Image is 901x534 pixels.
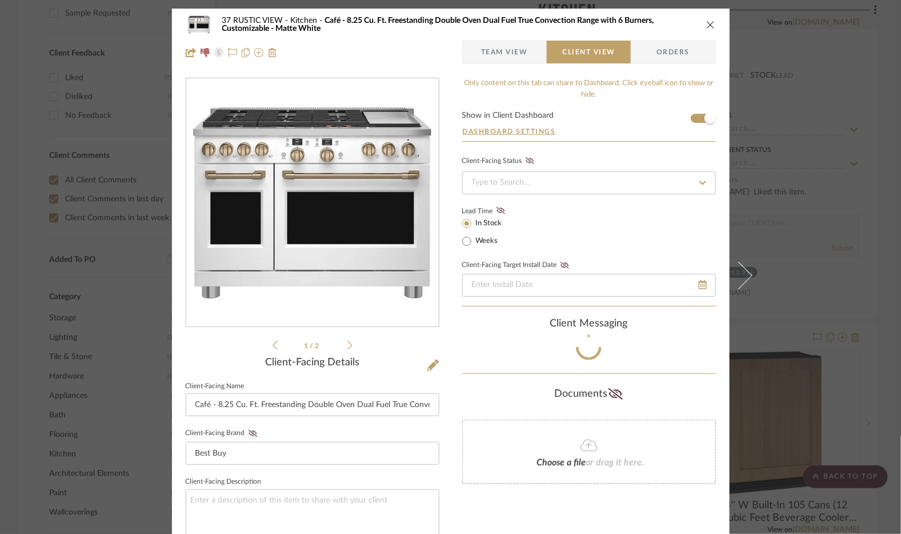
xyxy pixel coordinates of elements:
input: Type to Search… [462,172,716,194]
span: Client View [563,41,615,63]
label: Lead Time [462,206,521,216]
label: Client-Facing Description [186,479,262,485]
div: Documents [462,385,716,404]
input: Enter Install Date [462,274,716,297]
label: Weeks [474,236,498,246]
button: Client-Facing Brand [245,429,261,437]
img: Remove from project [268,48,277,57]
span: / [310,342,315,349]
button: Dashboard Settings [462,126,556,137]
img: 6bcae86a-1bfa-43d7-88c2-3bad47dd8bc2_436x436.jpg [193,79,431,327]
div: Client-Facing Details [186,357,439,369]
label: Client-Facing Name [186,384,245,389]
span: Café - 8.25 Cu. Ft. Freestanding Double Oven Dual Fuel True Convection Range with 6 Burners, Cust... [222,17,654,33]
img: 6bcae86a-1bfa-43d7-88c2-3bad47dd8bc2_48x40.jpg [186,13,213,36]
input: Enter Client-Facing Brand [186,442,439,465]
input: Enter Client-Facing Item Name [186,393,439,416]
span: 37 RUSTIC VIEW [222,17,291,25]
span: 2 [315,342,321,349]
span: Orders [644,41,702,63]
span: Team View [481,41,528,63]
span: Kitchen [291,17,325,25]
label: Client-Facing Brand [186,429,261,437]
span: Choose a file [537,458,586,467]
span: or drag it here. [586,458,644,467]
button: Lead Time [493,205,508,217]
div: Only content on this tab can share to Dashboard. Click eyeball icon to show or hide. [462,78,716,100]
label: In Stock [474,218,502,229]
button: close [706,19,716,30]
span: 1 [304,342,310,349]
div: client Messaging [462,318,716,330]
div: 0 [186,79,439,327]
div: Client-Facing Status [462,156,538,167]
button: Client-Facing Target Install Date [557,261,572,269]
label: Client-Facing Target Install Date [462,261,572,269]
mat-radio-group: Select item type [462,216,521,248]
